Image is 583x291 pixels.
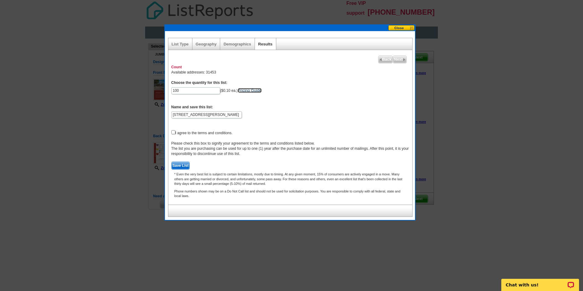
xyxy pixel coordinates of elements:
[393,56,406,63] span: Next
[258,42,273,46] a: Results
[171,80,409,170] form: ($0.10 ea.) I agree to the terms and conditions.
[378,56,392,63] span: Back
[171,105,213,110] label: Name and save this list:
[379,58,382,61] img: button-prev-arrow-gray.png
[378,56,393,63] a: Back
[196,42,217,46] a: Geography
[171,162,190,170] button: Save List
[224,42,251,46] a: Demographics
[171,172,409,186] p: * Even the very best list is subject to certain limitations, mostly due to timing. At any given m...
[171,80,227,85] label: Choose the quantity for this list:
[172,42,189,46] a: List Type
[172,162,190,169] span: Save List
[171,189,409,198] p: Phone numbers shown may be on a Do Not Call list and should not be used for solicitation purposes...
[171,141,409,156] div: Please check this box to signify your agreement to the terms and conditions listed below. The lis...
[497,272,583,291] iframe: LiveChat chat widget
[171,65,182,69] strong: Count
[403,58,406,61] img: button-next-arrow-gray.png
[393,56,406,63] a: Next
[238,88,262,93] a: Pricing Guide
[168,62,412,205] div: Available addresses: 31453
